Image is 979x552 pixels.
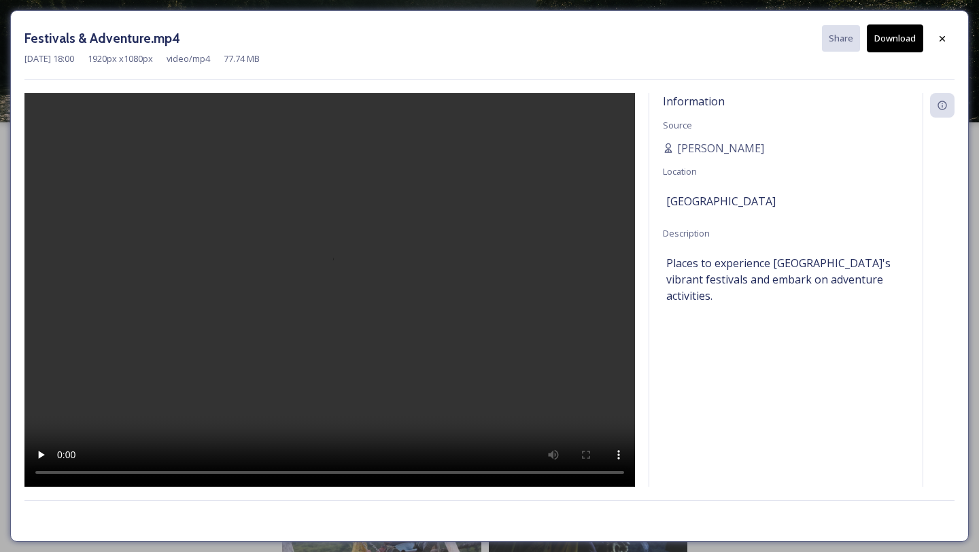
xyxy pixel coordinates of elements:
span: Places to experience [GEOGRAPHIC_DATA]'s vibrant festivals and embark on adventure activities. [666,255,906,304]
span: [PERSON_NAME] [677,140,764,156]
span: 1920 px x 1080 px [88,52,153,65]
span: Source [663,119,692,131]
span: Location [663,165,697,177]
span: Description [663,227,710,239]
span: 77.74 MB [224,52,260,65]
h3: Festivals & Adventure.mp4 [24,29,180,48]
button: Share [822,25,860,52]
span: [GEOGRAPHIC_DATA] [666,193,776,209]
span: video/mp4 [167,52,210,65]
span: [DATE] 18:00 [24,52,74,65]
span: Information [663,94,725,109]
button: Download [867,24,923,52]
